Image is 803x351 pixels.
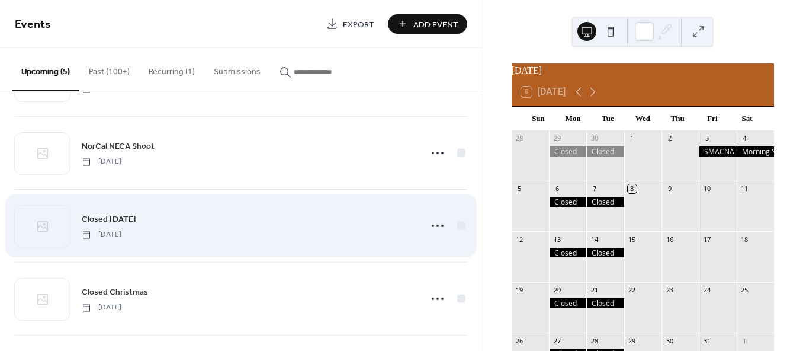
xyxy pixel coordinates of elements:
[586,298,624,308] div: Closed
[702,235,711,244] div: 17
[665,235,674,244] div: 16
[549,248,586,258] div: Closed
[702,286,711,295] div: 24
[590,286,599,295] div: 21
[665,184,674,193] div: 9
[515,184,524,193] div: 5
[699,146,736,157] div: SMACNA Shoot
[317,14,383,34] a: Export
[515,235,524,244] div: 12
[740,286,749,295] div: 25
[702,134,711,143] div: 3
[628,134,637,143] div: 1
[740,184,749,193] div: 11
[553,134,561,143] div: 29
[15,13,51,36] span: Events
[82,286,148,299] span: Closed Christmas
[515,134,524,143] div: 28
[660,107,695,130] div: Thu
[553,235,561,244] div: 13
[586,146,624,157] div: Closed
[586,197,624,207] div: Closed
[590,336,599,345] div: 28
[82,212,136,226] a: Closed [DATE]
[702,184,711,193] div: 10
[628,286,637,295] div: 22
[82,213,136,226] span: Closed [DATE]
[82,141,155,153] span: NorCal NECA Shoot
[590,235,599,244] div: 14
[553,336,561,345] div: 27
[737,146,774,157] div: Morning Star Shoot
[549,197,586,207] div: Closed
[590,184,599,193] div: 7
[82,229,121,240] span: [DATE]
[590,107,625,130] div: Tue
[553,184,561,193] div: 6
[553,286,561,295] div: 20
[665,286,674,295] div: 23
[625,107,660,130] div: Wed
[740,235,749,244] div: 18
[139,48,204,90] button: Recurring (1)
[204,48,270,90] button: Submissions
[628,184,637,193] div: 8
[521,107,556,130] div: Sun
[515,336,524,345] div: 26
[515,286,524,295] div: 19
[555,107,590,130] div: Mon
[695,107,730,130] div: Fri
[82,139,155,153] a: NorCal NECA Shoot
[586,248,624,258] div: Closed
[628,235,637,244] div: 15
[740,134,749,143] div: 4
[413,18,458,31] span: Add Event
[12,48,79,91] button: Upcoming (5)
[549,146,586,157] div: Closed
[82,285,148,299] a: Closed Christmas
[82,157,121,167] span: [DATE]
[628,336,637,345] div: 29
[665,336,674,345] div: 30
[82,302,121,313] span: [DATE]
[665,134,674,143] div: 2
[388,14,467,34] button: Add Event
[79,48,139,90] button: Past (100+)
[343,18,374,31] span: Export
[512,63,774,78] div: [DATE]
[730,107,765,130] div: Sat
[549,298,586,308] div: Closed
[740,336,749,345] div: 1
[590,134,599,143] div: 30
[702,336,711,345] div: 31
